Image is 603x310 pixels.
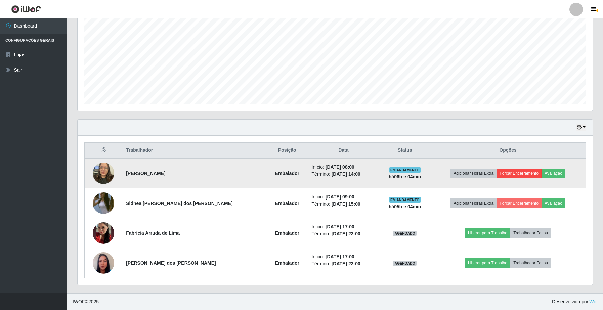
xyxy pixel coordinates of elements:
strong: [PERSON_NAME] dos [PERSON_NAME] [126,260,216,266]
button: Forçar Encerramento [497,198,542,208]
li: Início: [312,253,376,260]
time: [DATE] 17:00 [326,254,354,259]
button: Adicionar Horas Extra [450,198,497,208]
button: Adicionar Horas Extra [450,169,497,178]
span: © 2025 . [73,298,100,305]
li: Início: [312,193,376,201]
span: EM ANDAMENTO [389,197,421,203]
li: Início: [312,164,376,171]
span: EM ANDAMENTO [389,167,421,173]
span: AGENDADO [393,261,417,266]
strong: há 05 h e 04 min [389,204,421,209]
img: 1745685770653.jpeg [93,184,114,222]
li: Início: [312,223,376,230]
img: 1750256044557.jpeg [93,244,114,282]
strong: [PERSON_NAME] [126,171,165,176]
strong: Embalador [275,260,299,266]
time: [DATE] 14:00 [332,171,360,177]
time: [DATE] 23:00 [332,261,360,266]
time: [DATE] 23:00 [332,231,360,236]
strong: Embalador [275,230,299,236]
span: AGENDADO [393,231,417,236]
button: Avaliação [542,169,565,178]
li: Término: [312,260,376,267]
button: Avaliação [542,198,565,208]
button: Forçar Encerramento [497,169,542,178]
th: Status [379,143,430,159]
th: Opções [430,143,586,159]
strong: Embalador [275,201,299,206]
time: [DATE] 08:00 [326,164,354,170]
th: Data [308,143,380,159]
time: [DATE] 09:00 [326,194,354,200]
th: Trabalhador [122,143,267,159]
time: [DATE] 17:00 [326,224,354,229]
button: Liberar para Trabalho [465,258,510,268]
span: IWOF [73,299,85,304]
th: Posição [267,143,308,159]
time: [DATE] 15:00 [332,201,360,207]
button: Trabalhador Faltou [510,228,551,238]
li: Término: [312,201,376,208]
img: 1743559697198.jpeg [93,159,114,187]
strong: há 06 h e 04 min [389,174,421,179]
li: Término: [312,230,376,237]
strong: Fabricia Arruda de Lima [126,230,180,236]
strong: Sidnea [PERSON_NAME] dos [PERSON_NAME] [126,201,232,206]
button: Trabalhador Faltou [510,258,551,268]
img: CoreUI Logo [11,5,41,13]
img: 1734129237626.jpeg [93,214,114,252]
strong: Embalador [275,171,299,176]
button: Liberar para Trabalho [465,228,510,238]
li: Término: [312,171,376,178]
span: Desenvolvido por [552,298,598,305]
a: iWof [588,299,598,304]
